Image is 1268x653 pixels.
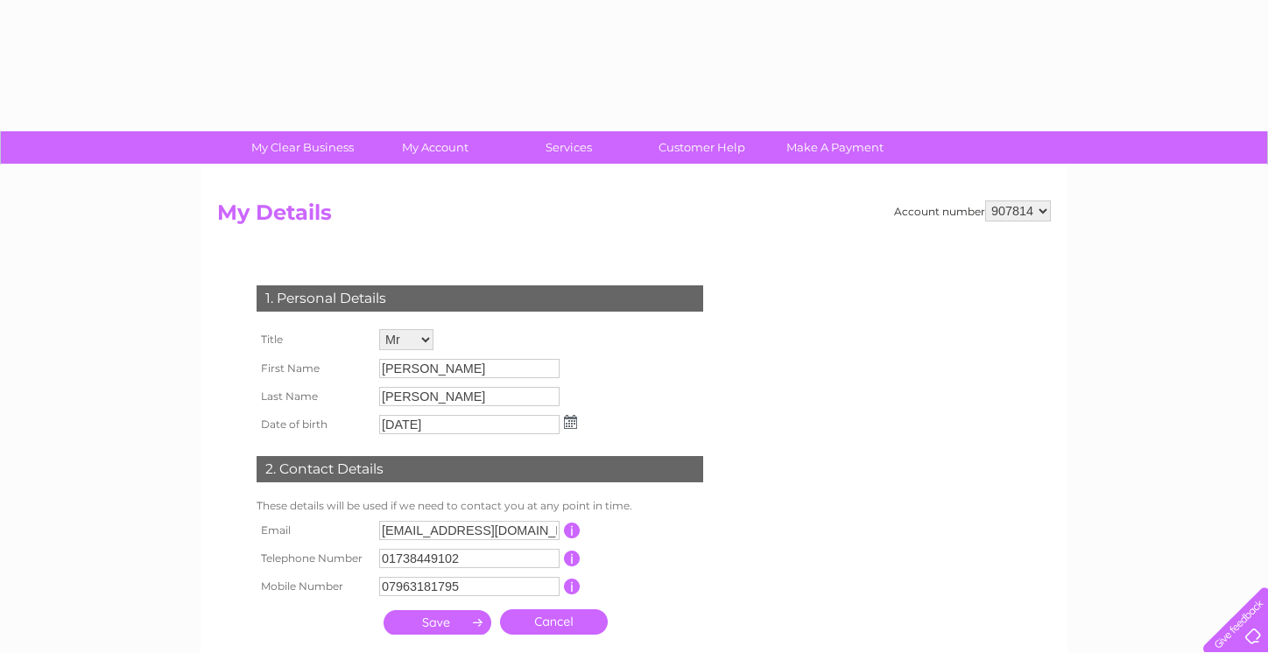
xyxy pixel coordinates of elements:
th: Email [252,516,375,544]
div: 1. Personal Details [257,285,703,312]
img: ... [564,415,577,429]
h2: My Details [217,200,1051,234]
input: Information [564,579,581,594]
input: Submit [384,610,491,635]
th: Telephone Number [252,544,375,572]
input: Information [564,551,581,566]
a: Services [497,131,641,164]
input: Information [564,523,581,538]
a: My Clear Business [230,131,375,164]
td: These details will be used if we need to contact you at any point in time. [252,495,708,516]
th: First Name [252,355,375,383]
a: My Account [363,131,508,164]
th: Date of birth [252,411,375,439]
a: Cancel [500,609,608,635]
a: Customer Help [630,131,774,164]
th: Last Name [252,383,375,411]
div: Account number [894,200,1051,221]
th: Title [252,325,375,355]
div: 2. Contact Details [257,456,703,482]
th: Mobile Number [252,572,375,600]
a: Make A Payment [763,131,907,164]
